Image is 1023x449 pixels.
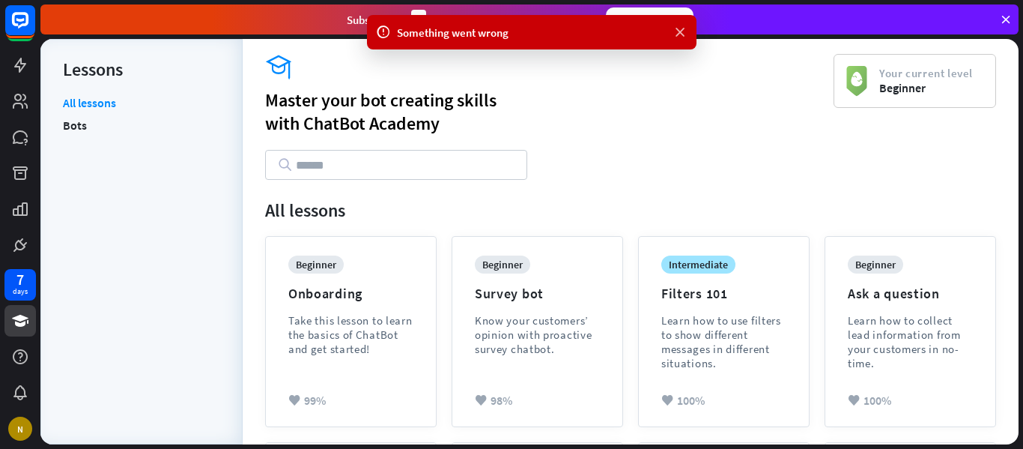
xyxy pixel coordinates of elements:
[288,285,362,302] div: Onboarding
[13,286,28,297] div: days
[661,256,735,274] div: intermediate
[475,285,544,302] div: Survey bot
[63,114,87,136] a: Bots
[304,393,326,408] span: 99%
[661,395,673,406] i: heart
[288,313,413,356] div: Take this lesson to learn the basics of ChatBot and get started!
[879,66,973,80] span: Your current level
[8,417,32,441] div: N
[879,80,973,95] span: Beginner
[16,273,24,286] div: 7
[265,199,996,222] div: All lessons
[848,285,940,302] div: Ask a question
[491,393,512,408] span: 98%
[347,10,594,30] div: Subscribe in days to get your first month for $1
[265,54,834,81] i: academy
[863,393,891,408] span: 100%
[12,6,57,51] button: Open LiveChat chat widget
[63,58,220,81] div: Lessons
[288,256,344,274] div: beginner
[848,395,860,406] i: heart
[63,95,116,114] a: All lessons
[4,269,36,301] a: 7 days
[661,285,728,302] div: Filters 101
[606,7,693,31] div: Subscribe now
[848,313,973,370] div: Learn how to collect lead information from your customers in no-time.
[288,395,300,406] i: heart
[848,256,903,274] div: beginner
[411,10,426,30] div: 3
[475,395,487,406] i: heart
[661,313,786,370] div: Learn how to use filters to show different messages in different situations.
[475,313,600,356] div: Know your customers’ opinion with proactive survey chatbot.
[265,88,834,135] div: Master your bot creating skills with ChatBot Academy
[677,393,705,408] span: 100%
[397,25,667,40] div: Something went wrong
[475,256,530,274] div: beginner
